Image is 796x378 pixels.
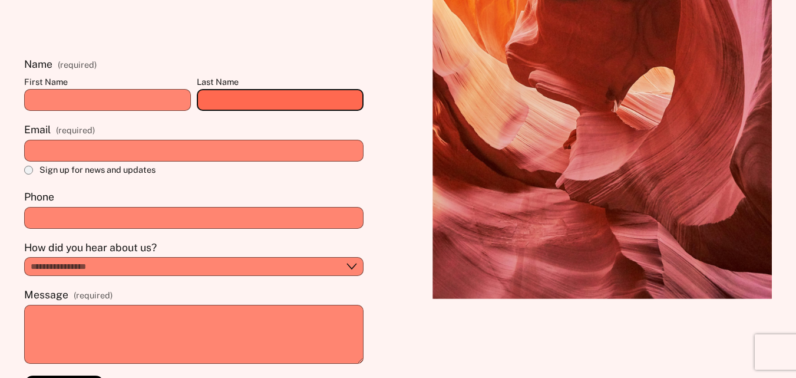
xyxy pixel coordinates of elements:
[24,190,54,205] span: Phone
[24,57,52,72] span: Name
[39,164,156,176] span: Sign up for news and updates
[24,166,33,175] input: Sign up for news and updates
[74,290,113,301] span: (required)
[56,124,95,136] span: (required)
[24,288,68,303] span: Message
[24,241,157,255] span: How did you hear about us?
[197,76,364,89] div: Last Name
[24,76,191,89] div: First Name
[24,123,51,137] span: Email
[24,257,364,276] select: How did you hear about us?
[58,61,97,69] span: (required)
